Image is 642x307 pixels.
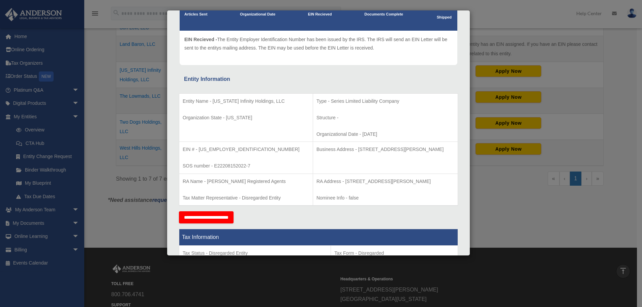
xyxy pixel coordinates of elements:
[184,11,207,18] p: Articles Sent
[364,11,403,18] p: Documents Complete
[316,145,454,154] p: Business Address - [STREET_ADDRESS][PERSON_NAME]
[184,74,453,84] div: Entity Information
[179,246,331,296] td: Tax Period Type - Calendar Year
[179,229,458,246] th: Tax Information
[316,130,454,139] p: Organizational Date - [DATE]
[316,114,454,122] p: Structure -
[316,97,454,105] p: Type - Series Limited Liability Company
[184,37,217,42] span: EIN Recieved -
[183,177,309,186] p: RA Name - [PERSON_NAME] Registered Agents
[308,11,332,18] p: EIN Recieved
[436,14,453,21] p: Shipped
[183,249,327,257] p: Tax Status - Disregarded Entity
[316,177,454,186] p: RA Address - [STREET_ADDRESS][PERSON_NAME]
[183,97,309,105] p: Entity Name - [US_STATE] Infinity Holdings, LLC
[184,35,453,52] p: The Entity Employer Identification Number has been issued by the IRS. The IRS will send an EIN Le...
[334,249,454,257] p: Tax Form - Disregarded
[183,194,309,202] p: Tax Matter Representative - Disregarded Entity
[183,145,309,154] p: EIN # - [US_EMPLOYER_IDENTIFICATION_NUMBER]
[183,114,309,122] p: Organization State - [US_STATE]
[316,194,454,202] p: Nominee Info - false
[183,162,309,170] p: SOS number - E22208152022-7
[240,11,275,18] p: Organizational Date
